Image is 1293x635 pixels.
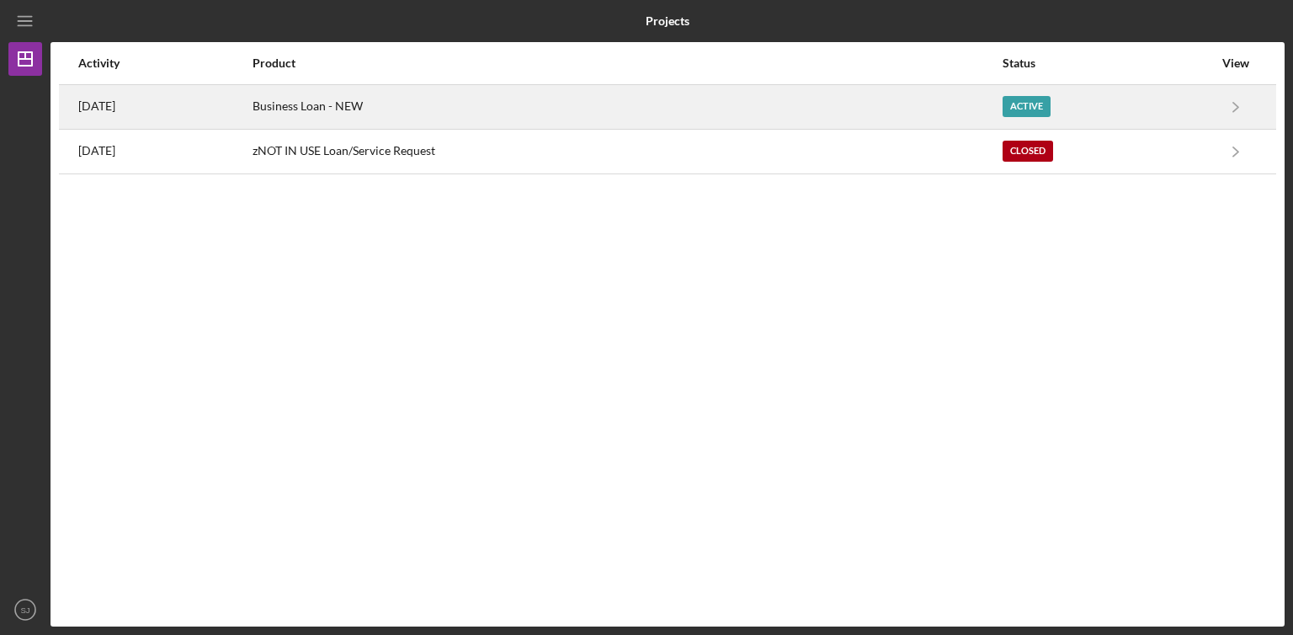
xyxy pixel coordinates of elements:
button: SJ [8,593,42,627]
div: zNOT IN USE Loan/Service Request [253,131,1001,173]
div: View [1215,56,1257,70]
div: Active [1003,96,1051,117]
time: 2025-04-09 17:21 [78,99,115,113]
div: Product [253,56,1001,70]
div: Closed [1003,141,1053,162]
b: Projects [646,14,689,28]
div: Activity [78,56,251,70]
div: Business Loan - NEW [253,86,1001,128]
time: 2023-11-03 15:53 [78,144,115,157]
text: SJ [20,606,29,615]
div: Status [1003,56,1213,70]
